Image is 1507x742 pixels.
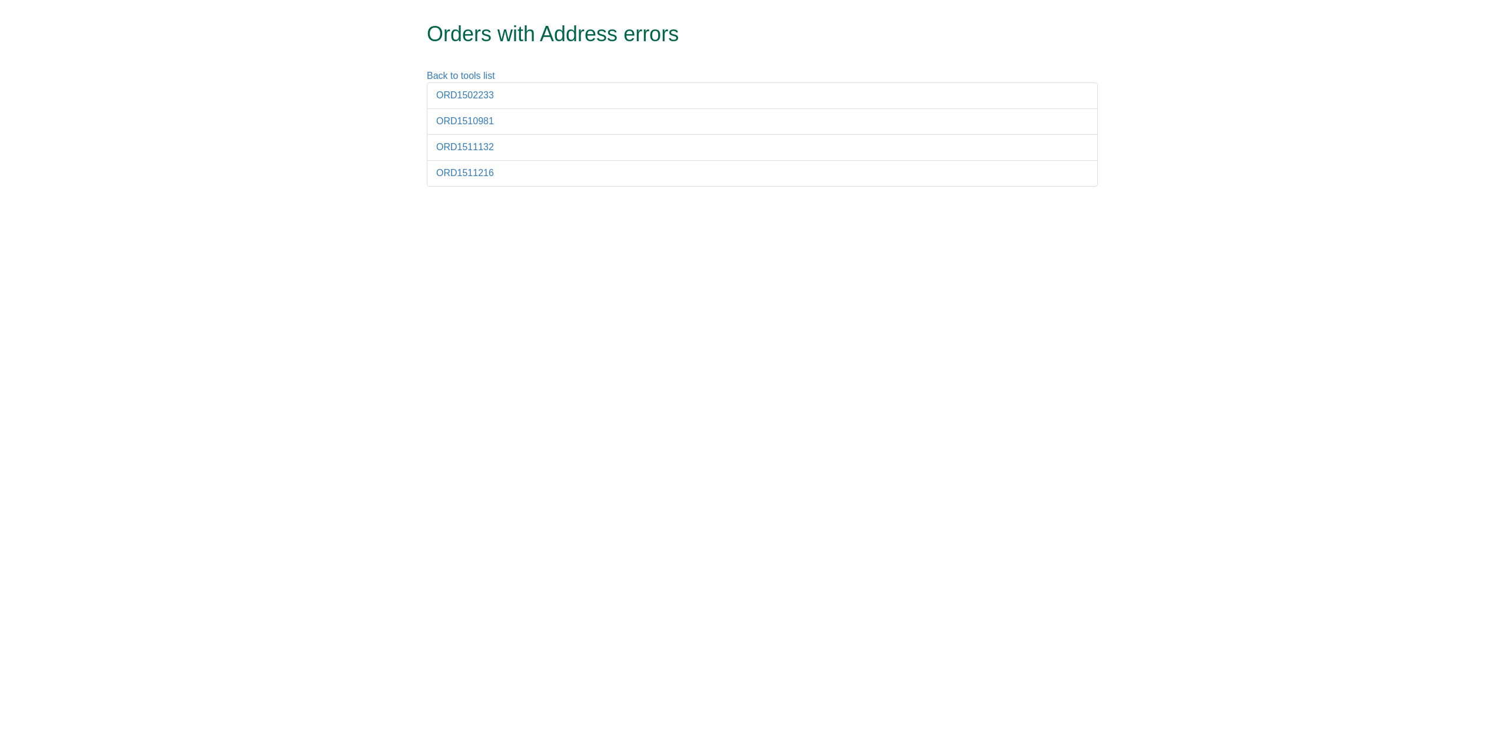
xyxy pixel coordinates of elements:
a: ORD1511216 [436,168,494,178]
a: ORD1511132 [436,142,494,152]
a: Back to tools list [427,71,495,81]
h1: Orders with Address errors [427,22,1054,46]
a: ORD1502233 [436,90,494,100]
a: ORD1510981 [436,116,494,126]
